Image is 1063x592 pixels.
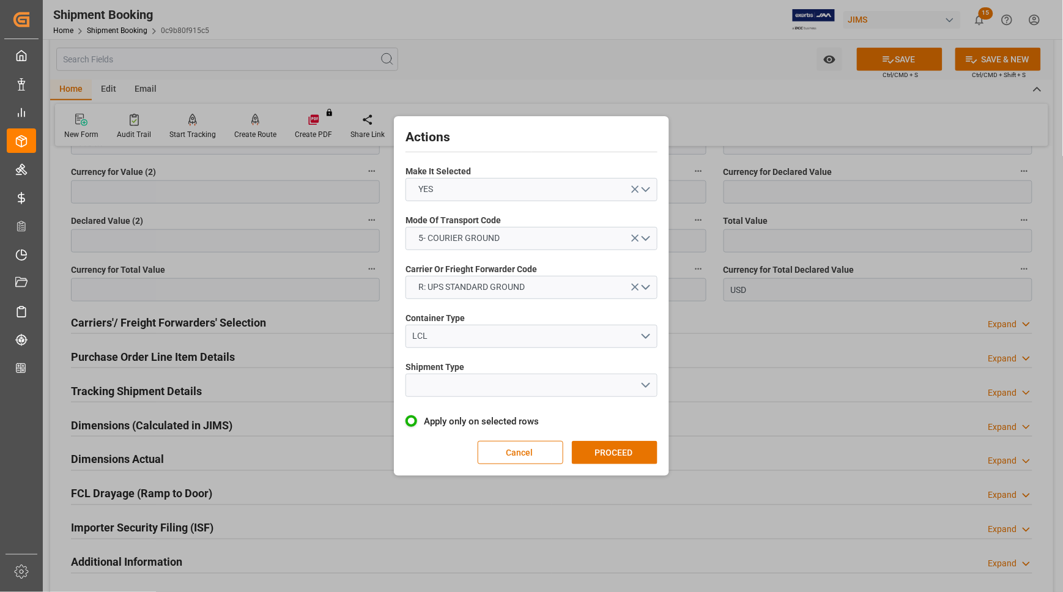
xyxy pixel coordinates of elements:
[406,276,657,299] button: open menu
[406,414,657,429] label: Apply only on selected rows
[406,214,501,227] span: Mode Of Transport Code
[406,227,657,250] button: open menu
[572,441,657,464] button: PROCEED
[406,361,464,374] span: Shipment Type
[478,441,563,464] button: Cancel
[406,165,471,178] span: Make It Selected
[406,374,657,397] button: open menu
[406,325,657,348] button: open menu
[413,183,440,196] span: YES
[413,232,506,245] span: 5- COURIER GROUND
[413,330,640,342] div: LCL
[413,281,531,294] span: R: UPS STANDARD GROUND
[406,178,657,201] button: open menu
[406,128,657,147] h2: Actions
[406,312,465,325] span: Container Type
[406,263,537,276] span: Carrier Or Frieght Forwarder Code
